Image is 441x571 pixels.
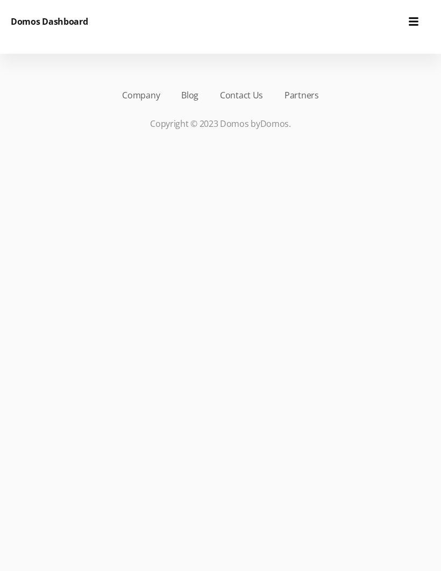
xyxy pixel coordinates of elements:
h6: Domos Dashboard [11,15,88,28]
p: Copyright © 2023 Domos by . [27,117,414,130]
a: Company [122,89,160,102]
a: Blog [181,89,198,102]
a: Contact Us [220,89,263,102]
a: Domos [260,118,289,130]
a: Partners [284,89,319,102]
